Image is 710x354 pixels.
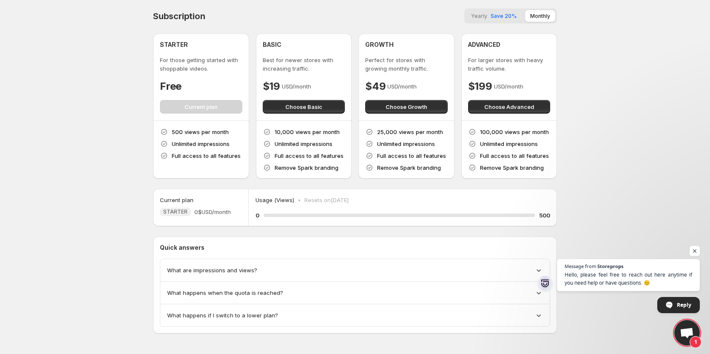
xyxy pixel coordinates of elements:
p: USD/month [282,82,311,91]
h4: STARTER [160,40,188,49]
p: For larger stores with heavy traffic volume. [468,56,551,73]
p: Quick answers [160,243,550,252]
p: Resets on [DATE] [304,196,349,204]
button: YearlySave 20% [466,10,522,22]
span: What are impressions and views? [167,266,257,274]
span: Reply [677,297,691,312]
span: STARTER [163,208,187,215]
p: Full access to all features [275,151,344,160]
p: 100,000 views per month [480,128,549,136]
span: Yearly [471,13,487,19]
p: 10,000 views per month [275,128,340,136]
span: Storeprops [597,264,623,268]
span: Choose Basic [285,103,322,111]
p: Remove Spark branding [377,163,441,172]
span: Choose Growth [386,103,427,111]
span: 1 [690,336,701,348]
p: USD/month [387,82,417,91]
button: Monthly [525,10,555,22]
p: Unlimited impressions [377,140,435,148]
span: Choose Advanced [484,103,534,111]
h4: $49 [365,80,386,93]
h4: BASIC [263,40,281,49]
p: Full access to all features [172,151,241,160]
span: Message from [565,264,596,268]
p: 500 views per month [172,128,229,136]
p: USD/month [494,82,523,91]
p: For those getting started with shoppable videos. [160,56,242,73]
p: Remove Spark branding [480,163,544,172]
p: Unlimited impressions [480,140,538,148]
h4: Free [160,80,182,93]
span: What happens if I switch to a lower plan? [167,311,278,320]
h4: GROWTH [365,40,394,49]
p: Usage (Views) [256,196,294,204]
h5: 500 [539,211,550,220]
p: Remove Spark branding [275,163,338,172]
button: Choose Growth [365,100,448,114]
p: Perfect for stores with growing monthly traffic. [365,56,448,73]
div: Open chat [674,320,700,345]
h4: ADVANCED [468,40,500,49]
h4: Subscription [153,11,205,21]
p: Full access to all features [480,151,549,160]
p: Full access to all features [377,151,446,160]
p: Unlimited impressions [275,140,332,148]
h4: $199 [468,80,492,93]
p: Best for newer stores with increasing traffic. [263,56,345,73]
span: Save 20% [491,13,517,19]
span: What happens when the quota is reached? [167,288,283,297]
button: Choose Basic [263,100,345,114]
h5: 0 [256,211,259,220]
span: 0$ USD/month [194,208,231,216]
p: • [298,196,301,204]
h5: Current plan [160,196,193,204]
span: Hello, please feel free to reach out here anytime if you need help or have questions. 😊 [565,271,692,287]
button: Choose Advanced [468,100,551,114]
p: 25,000 views per month [377,128,443,136]
p: Unlimited impressions [172,140,230,148]
h4: $19 [263,80,280,93]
